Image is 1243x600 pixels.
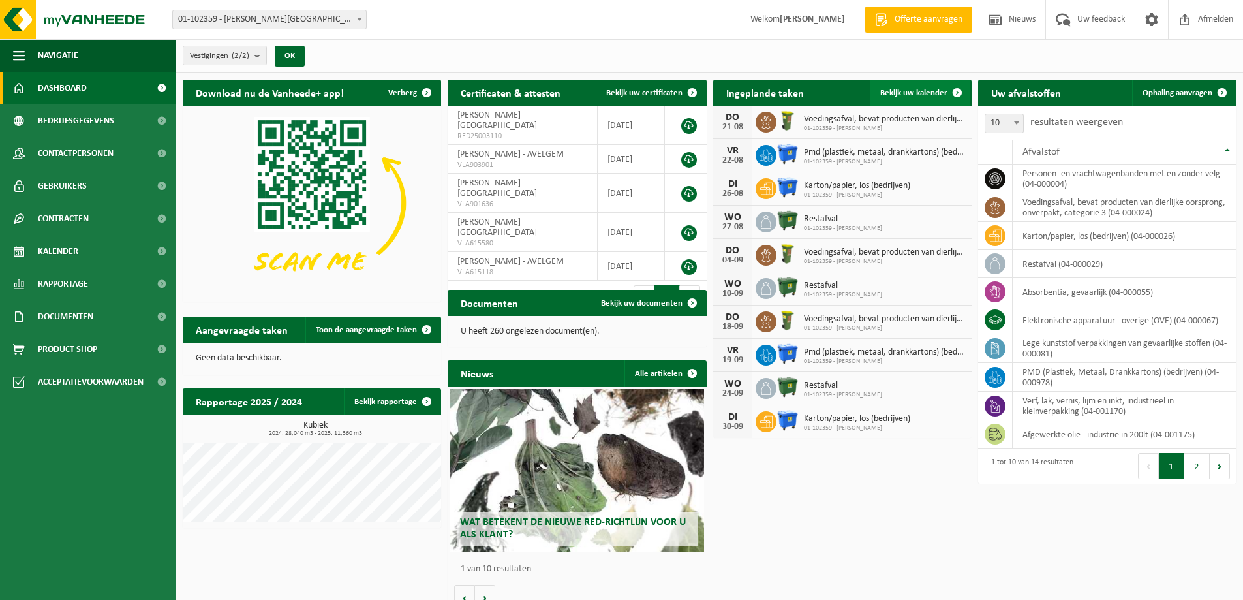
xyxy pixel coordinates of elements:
[275,46,305,67] button: OK
[1030,117,1123,127] label: resultaten weergeven
[1159,453,1184,479] button: 1
[457,199,587,210] span: VLA901636
[305,317,440,343] a: Toon de aangevraagde taken
[978,80,1074,105] h2: Uw afvalstoffen
[804,381,882,391] span: Restafval
[173,10,366,29] span: 01-102359 - CHARLES KESTELEYN - GENT
[457,131,587,142] span: RED25003110
[461,327,693,336] p: U heeft 260 ongelezen document(en).
[1013,222,1236,250] td: karton/papier, los (bedrijven) (04-000026)
[1184,453,1210,479] button: 2
[1143,89,1212,97] span: Ophaling aanvragen
[388,89,417,97] span: Verberg
[804,181,910,191] span: Karton/papier, los (bedrijven)
[780,14,845,24] strong: [PERSON_NAME]
[38,333,97,366] span: Product Shop
[38,300,93,333] span: Documenten
[624,360,705,387] a: Alle artikelen
[776,409,799,432] img: WB-1100-HPE-BE-04
[720,356,746,365] div: 19-09
[457,217,537,238] span: [PERSON_NAME][GEOGRAPHIC_DATA]
[720,379,746,389] div: WO
[720,312,746,323] div: DO
[189,421,441,437] h3: Kubiek
[38,72,87,104] span: Dashboard
[38,202,89,235] span: Contracten
[804,291,882,299] span: 01-102359 - [PERSON_NAME]
[720,345,746,356] div: VR
[457,178,537,198] span: [PERSON_NAME][GEOGRAPHIC_DATA]
[598,145,665,174] td: [DATE]
[776,143,799,165] img: WB-1100-HPE-BE-04
[804,314,965,324] span: Voedingsafval, bevat producten van dierlijke oorsprong, onverpakt, categorie 3
[598,174,665,213] td: [DATE]
[776,210,799,232] img: WB-1100-HPE-GN-04
[596,80,705,106] a: Bekijk uw certificaten
[183,388,315,414] h2: Rapportage 2025 / 2024
[720,223,746,232] div: 27-08
[720,323,746,332] div: 18-09
[183,317,301,342] h2: Aangevraagde taken
[985,114,1023,133] span: 10
[606,89,683,97] span: Bekijk uw certificaten
[804,347,965,358] span: Pmd (plastiek, metaal, drankkartons) (bedrijven)
[190,46,249,66] span: Vestigingen
[776,343,799,365] img: WB-1100-HPE-BE-04
[183,46,267,65] button: Vestigingen(2/2)
[720,422,746,432] div: 30-09
[1022,147,1060,157] span: Afvalstof
[457,238,587,249] span: VLA615580
[720,279,746,289] div: WO
[720,123,746,132] div: 21-08
[183,80,357,105] h2: Download nu de Vanheede+ app!
[985,114,1024,133] span: 10
[804,125,965,133] span: 01-102359 - [PERSON_NAME]
[804,225,882,232] span: 01-102359 - [PERSON_NAME]
[457,257,564,266] span: [PERSON_NAME] - AVELGEM
[985,452,1073,481] div: 1 tot 10 van 14 resultaten
[804,258,965,266] span: 01-102359 - [PERSON_NAME]
[448,290,531,315] h2: Documenten
[804,424,910,432] span: 01-102359 - [PERSON_NAME]
[457,150,564,159] span: [PERSON_NAME] - AVELGEM
[38,170,87,202] span: Gebruikers
[804,414,910,424] span: Karton/papier, los (bedrijven)
[804,324,965,332] span: 01-102359 - [PERSON_NAME]
[776,309,799,332] img: WB-0060-HPE-GN-50
[183,106,441,300] img: Download de VHEPlus App
[457,160,587,170] span: VLA903901
[804,247,965,258] span: Voedingsafval, bevat producten van dierlijke oorsprong, onverpakt, categorie 3
[720,156,746,165] div: 22-08
[865,7,972,33] a: Offerte aanvragen
[344,388,440,415] a: Bekijk rapportage
[1132,80,1235,106] a: Ophaling aanvragen
[1013,420,1236,449] td: afgewerkte olie - industrie in 200lt (04-001175)
[457,110,537,131] span: [PERSON_NAME][GEOGRAPHIC_DATA]
[1210,453,1230,479] button: Next
[804,191,910,199] span: 01-102359 - [PERSON_NAME]
[1013,392,1236,420] td: verf, lak, vernis, lijm en inkt, industrieel in kleinverpakking (04-001170)
[601,299,683,308] span: Bekijk uw documenten
[38,366,144,398] span: Acceptatievoorwaarden
[598,106,665,145] td: [DATE]
[891,13,966,26] span: Offerte aanvragen
[461,565,699,574] p: 1 van 10 resultaten
[196,354,428,363] p: Geen data beschikbaar.
[804,358,965,366] span: 01-102359 - [PERSON_NAME]
[1013,363,1236,392] td: PMD (Plastiek, Metaal, Drankkartons) (bedrijven) (04-000978)
[804,281,882,291] span: Restafval
[804,214,882,225] span: Restafval
[720,212,746,223] div: WO
[591,290,705,316] a: Bekijk uw documenten
[457,267,587,277] span: VLA615118
[804,114,965,125] span: Voedingsafval, bevat producten van dierlijke oorsprong, onverpakt, categorie 3
[720,256,746,265] div: 04-09
[1138,453,1159,479] button: Previous
[880,89,947,97] span: Bekijk uw kalender
[720,189,746,198] div: 26-08
[38,104,114,137] span: Bedrijfsgegevens
[448,80,574,105] h2: Certificaten & attesten
[598,213,665,252] td: [DATE]
[776,243,799,265] img: WB-0060-HPE-GN-50
[189,430,441,437] span: 2024: 28,040 m3 - 2025: 11,360 m3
